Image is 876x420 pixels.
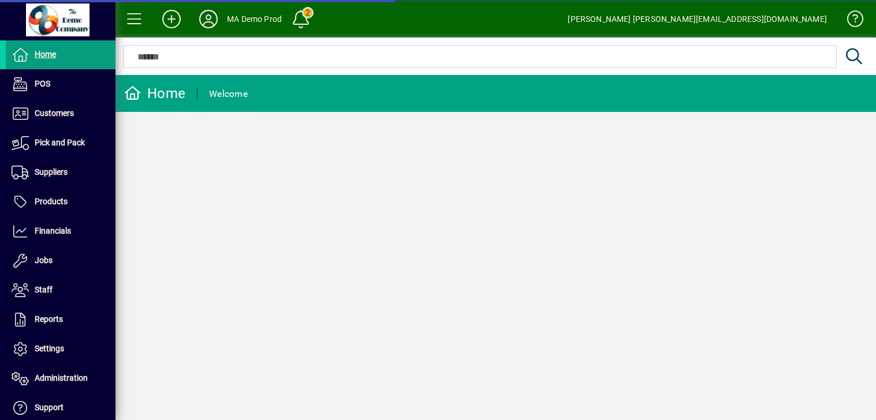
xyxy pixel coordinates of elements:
[6,305,115,334] a: Reports
[35,226,71,235] span: Financials
[190,9,227,29] button: Profile
[568,10,827,28] div: [PERSON_NAME] [PERSON_NAME][EMAIL_ADDRESS][DOMAIN_NAME]
[209,85,248,103] div: Welcome
[35,197,68,206] span: Products
[6,129,115,157] a: Pick and Pack
[153,9,190,29] button: Add
[35,285,53,294] span: Staff
[6,70,115,99] a: POS
[35,50,56,59] span: Home
[35,167,68,177] span: Suppliers
[6,217,115,246] a: Financials
[124,84,185,103] div: Home
[35,314,63,324] span: Reports
[35,256,53,265] span: Jobs
[35,373,88,382] span: Administration
[6,99,115,128] a: Customers
[227,10,282,28] div: MA Demo Prod
[35,403,64,412] span: Support
[6,187,115,216] a: Products
[6,335,115,363] a: Settings
[6,364,115,393] a: Administration
[35,79,50,88] span: POS
[838,2,862,40] a: Knowledge Base
[35,108,74,118] span: Customers
[35,344,64,353] span: Settings
[6,246,115,275] a: Jobs
[35,138,85,147] span: Pick and Pack
[6,158,115,187] a: Suppliers
[6,276,115,305] a: Staff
